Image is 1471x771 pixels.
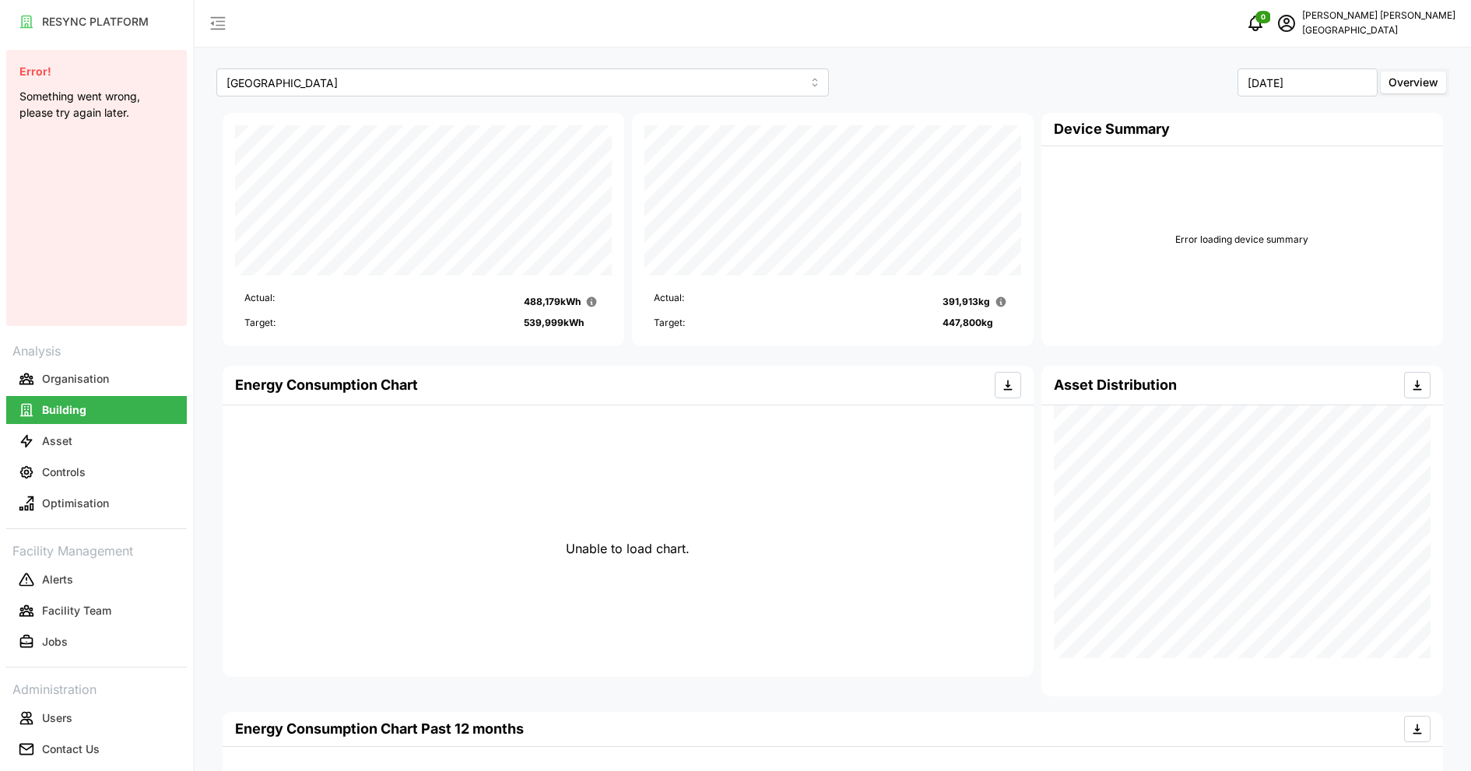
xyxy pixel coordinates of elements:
p: RESYNC PLATFORM [42,14,149,30]
p: Energy Consumption Chart Past 12 months [235,718,524,740]
p: Users [42,710,72,726]
p: 488,179 kWh [524,295,581,310]
p: Alerts [42,572,73,587]
p: 391,913 kg [943,295,990,310]
a: Controls [6,457,187,488]
a: Facility Team [6,595,187,626]
button: notifications [1240,8,1271,39]
p: Controls [42,464,86,480]
p: [PERSON_NAME] [PERSON_NAME] [1302,9,1455,23]
p: Actual: [244,291,275,313]
input: Select Month [1238,68,1378,96]
a: Contact Us [6,734,187,765]
a: Users [6,703,187,734]
h4: Device Summary [1054,119,1170,139]
p: Facility Management [6,538,187,561]
p: Analysis [6,338,187,361]
button: Contact Us [6,735,187,763]
span: Error! [19,63,51,80]
button: Optimisation [6,489,187,517]
a: Optimisation [6,488,187,519]
a: Jobs [6,626,187,657]
p: Target: [654,316,685,331]
button: RESYNC PLATFORM [6,8,187,36]
p: Actual: [654,291,684,313]
p: Building [42,402,86,418]
a: RESYNC PLATFORM [6,6,187,37]
p: 539,999 kWh [524,316,584,331]
p: Facility Team [42,603,111,619]
p: 447,800 kg [943,316,993,331]
p: Organisation [42,371,109,387]
a: Building [6,394,187,426]
a: Asset [6,426,187,457]
a: Alerts [6,564,187,595]
p: Error loading device summary [1175,233,1308,247]
span: 0 [1261,12,1266,23]
button: Building [6,396,187,424]
p: Administration [6,677,187,699]
p: Contact Us [42,741,100,757]
button: Users [6,704,187,732]
a: Organisation [6,363,187,394]
button: schedule [1271,8,1302,39]
p: Jobs [42,634,68,650]
button: Controls [6,458,187,486]
button: Facility Team [6,597,187,625]
p: [GEOGRAPHIC_DATA] [1302,23,1455,38]
p: Optimisation [42,496,109,511]
button: Jobs [6,628,187,656]
div: Unable to load chart. [235,405,1021,692]
p: Target: [244,316,276,331]
button: Organisation [6,365,187,393]
h4: Asset Distribution [1054,375,1177,395]
button: Alerts [6,566,187,594]
p: Asset [42,433,72,449]
div: Something went wrong, please try again later. [19,88,174,121]
button: Asset [6,427,187,455]
h4: Energy Consumption Chart [235,375,418,395]
span: Overview [1388,75,1438,89]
